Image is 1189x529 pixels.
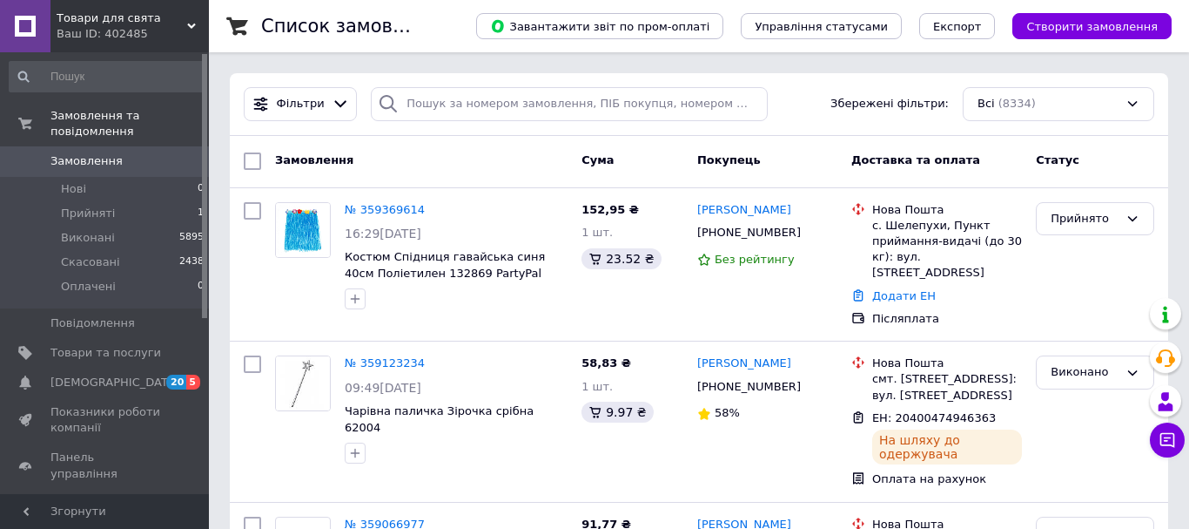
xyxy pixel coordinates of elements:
[345,227,421,241] span: 16:29[DATE]
[166,375,186,390] span: 20
[371,87,768,121] input: Пошук за номером замовлення, ПІБ покупця, номером телефону, Email, номером накладної
[186,375,200,390] span: 5
[179,230,204,246] span: 5895
[275,202,331,258] a: Фото товару
[476,13,723,39] button: Завантажити звіт по пром-оплаті
[715,406,740,419] span: 58%
[830,96,949,112] span: Збережені фільтри:
[694,376,804,398] div: [PHONE_NUMBER]
[872,218,1022,281] div: с. Шелепухи, Пункт приймання-видачі (до 30 кг): вул. [STREET_ADDRESS]
[179,254,204,270] span: 2438
[741,13,902,39] button: Управління статусами
[345,381,421,395] span: 09:49[DATE]
[694,221,804,244] div: [PHONE_NUMBER]
[345,404,534,434] a: Чарівна паличка Зірочка срібна 62004
[50,404,161,436] span: Показники роботи компанії
[581,380,613,393] span: 1 шт.
[872,471,1022,487] div: Оплата на рахунок
[715,253,795,266] span: Без рейтингу
[50,375,179,390] span: [DEMOGRAPHIC_DATA]
[198,279,204,295] span: 0
[998,97,1036,110] span: (8334)
[277,96,325,112] span: Фільтри
[9,61,205,92] input: Пошук
[872,202,1022,218] div: Нова Пошта
[50,345,161,361] span: Товари та послуги
[977,96,995,112] span: Всі
[61,254,120,270] span: Скасовані
[276,203,330,257] img: Фото товару
[57,26,209,42] div: Ваш ID: 402485
[345,250,545,295] a: Костюм Спідниця гавайська синя 40см Поліетилен 132869 PartyPal 132869
[1051,210,1118,228] div: Прийнято
[872,430,1022,465] div: На шляху до одержувача
[275,356,331,411] a: Фото товару
[581,402,653,423] div: 9.97 ₴
[61,279,116,295] span: Оплачені
[697,153,761,166] span: Покупець
[345,203,425,216] a: № 359369614
[50,450,161,481] span: Панель управління
[50,153,123,169] span: Замовлення
[57,10,187,26] span: Товари для свята
[61,181,86,197] span: Нові
[995,19,1172,32] a: Створити замовлення
[872,411,996,424] span: ЕН: 20400474946363
[490,18,709,34] span: Завантажити звіт по пром-оплаті
[1036,153,1079,166] span: Статус
[276,356,330,410] img: Фото товару
[872,356,1022,371] div: Нова Пошта
[61,206,115,221] span: Прийняті
[872,289,936,302] a: Додати ЕН
[1012,13,1172,39] button: Створити замовлення
[1051,363,1118,382] div: Виконано
[275,153,353,166] span: Замовлення
[581,248,661,269] div: 23.52 ₴
[198,181,204,197] span: 0
[50,108,209,139] span: Замовлення та повідомлення
[755,20,888,33] span: Управління статусами
[345,356,425,370] a: № 359123234
[61,230,115,246] span: Виконані
[851,153,980,166] span: Доставка та оплата
[198,206,204,221] span: 1
[872,311,1022,327] div: Післяплата
[261,16,438,37] h1: Список замовлень
[872,371,1022,403] div: смт. [STREET_ADDRESS]: вул. [STREET_ADDRESS]
[581,203,639,216] span: 152,95 ₴
[1026,20,1158,33] span: Створити замовлення
[581,356,631,370] span: 58,83 ₴
[933,20,982,33] span: Експорт
[697,356,791,372] a: [PERSON_NAME]
[1150,423,1185,458] button: Чат з покупцем
[919,13,996,39] button: Експорт
[581,226,613,239] span: 1 шт.
[697,202,791,219] a: [PERSON_NAME]
[581,153,614,166] span: Cума
[50,315,135,331] span: Повідомлення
